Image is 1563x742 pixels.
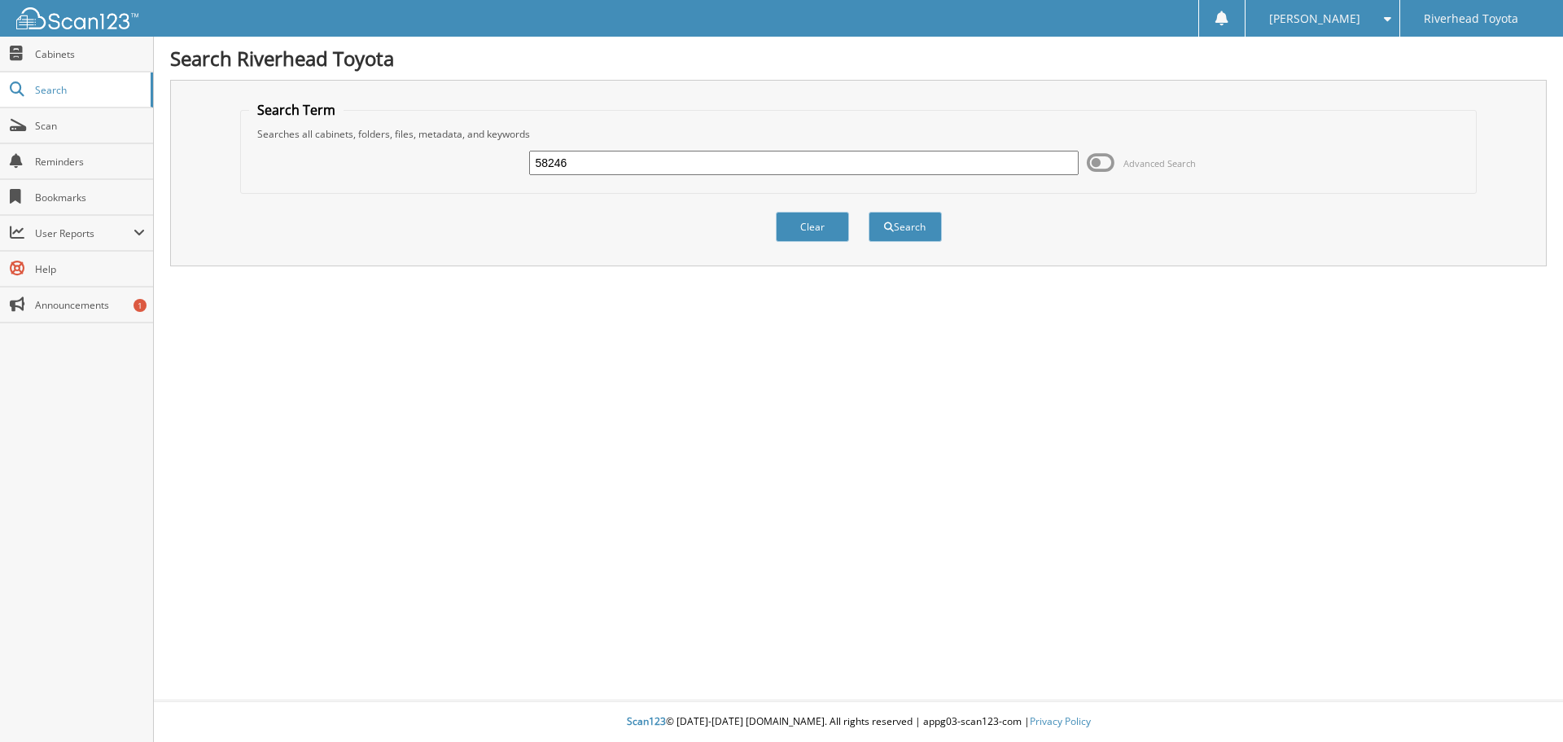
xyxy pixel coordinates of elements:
span: Scan123 [627,714,666,728]
legend: Search Term [249,101,344,119]
span: Announcements [35,298,145,312]
div: © [DATE]-[DATE] [DOMAIN_NAME]. All rights reserved | appg03-scan123-com | [154,702,1563,742]
span: Cabinets [35,47,145,61]
span: Riverhead Toyota [1424,14,1518,24]
span: User Reports [35,226,134,240]
button: Search [869,212,942,242]
div: Searches all cabinets, folders, files, metadata, and keywords [249,127,1469,141]
a: Privacy Policy [1030,714,1091,728]
span: [PERSON_NAME] [1269,14,1360,24]
div: 1 [134,299,147,312]
img: scan123-logo-white.svg [16,7,138,29]
span: Search [35,83,142,97]
button: Clear [776,212,849,242]
span: Bookmarks [35,191,145,204]
span: Reminders [35,155,145,169]
span: Scan [35,119,145,133]
span: Advanced Search [1123,157,1196,169]
span: Help [35,262,145,276]
h1: Search Riverhead Toyota [170,45,1547,72]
